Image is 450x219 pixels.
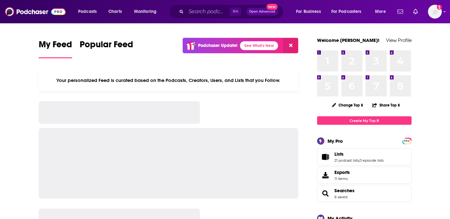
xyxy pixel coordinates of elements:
[395,6,406,17] a: Show notifications dropdown
[428,5,442,19] img: User Profile
[317,167,412,184] a: Exports
[360,158,384,163] a: 0 episode lists
[317,148,412,165] span: Lists
[175,4,289,19] div: Search podcasts, credits, & more...
[375,7,386,16] span: More
[319,171,332,180] span: Exports
[80,39,133,58] a: Popular Feed
[437,5,442,10] svg: Add a profile image
[240,41,278,50] a: See What's New
[104,7,126,17] a: Charts
[198,43,237,48] p: Podchaser Update!
[359,158,360,163] span: ,
[403,139,411,143] span: PRO
[319,189,332,198] a: Searches
[296,7,321,16] span: For Business
[130,7,165,17] button: open menu
[428,5,442,19] span: Logged in as megcassidy
[186,7,230,17] input: Search podcasts, credits, & more...
[327,7,371,17] button: open menu
[246,8,278,15] button: Open AdvancedNew
[334,170,350,175] span: Exports
[328,138,343,144] div: My Pro
[317,185,412,202] span: Searches
[372,99,400,111] button: Share Top 8
[249,10,275,13] span: Open Advanced
[371,7,394,17] button: open menu
[403,138,411,143] a: PRO
[292,7,329,17] button: open menu
[331,7,362,16] span: For Podcasters
[230,8,241,16] span: ⌘ K
[334,195,347,199] a: 6 saved
[266,4,278,10] span: New
[386,37,412,43] a: View Profile
[134,7,157,16] span: Monitoring
[317,116,412,125] a: Create My Top 8
[317,37,379,43] a: Welcome [PERSON_NAME]!
[80,39,133,54] span: Popular Feed
[334,151,344,157] span: Lists
[78,7,97,16] span: Podcasts
[334,158,359,163] a: 21 podcast lists
[74,7,105,17] button: open menu
[39,70,299,91] div: Your personalized Feed is curated based on the Podcasts, Creators, Users, and Lists that you Follow.
[411,6,420,17] a: Show notifications dropdown
[334,188,355,193] a: Searches
[39,39,72,54] span: My Feed
[319,153,332,161] a: Lists
[334,151,384,157] a: Lists
[5,6,66,18] img: Podchaser - Follow, Share and Rate Podcasts
[108,7,122,16] span: Charts
[334,176,350,181] span: 11 items
[428,5,442,19] button: Show profile menu
[39,39,72,58] a: My Feed
[328,101,367,109] button: Change Top 8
